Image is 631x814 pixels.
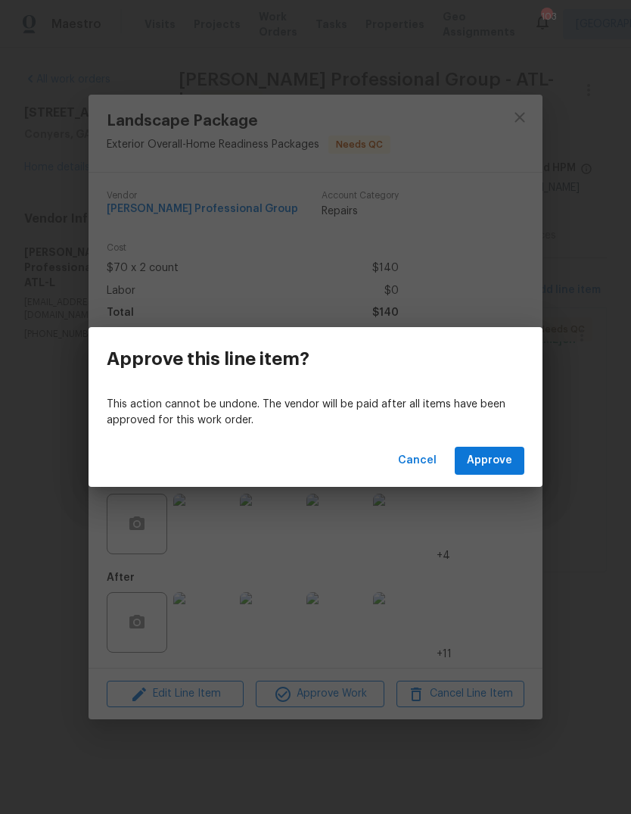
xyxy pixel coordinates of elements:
h3: Approve this line item? [107,348,309,370]
button: Approve [455,447,524,475]
span: Approve [467,451,512,470]
p: This action cannot be undone. The vendor will be paid after all items have been approved for this... [107,397,524,429]
button: Cancel [392,447,443,475]
span: Cancel [398,451,437,470]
